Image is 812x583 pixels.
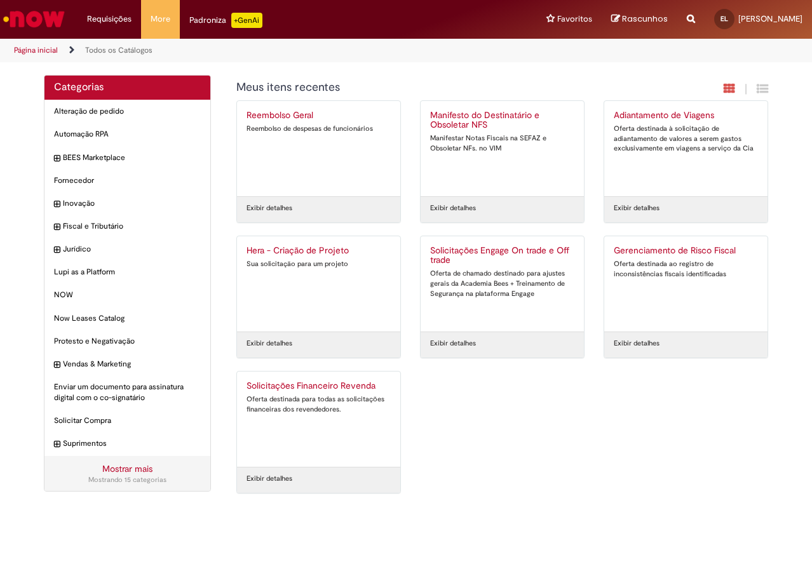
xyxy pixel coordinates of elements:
span: Jurídico [63,244,201,255]
span: Fornecedor [54,175,201,186]
a: Solicitações Engage On trade e Off trade Oferta de chamado destinado para ajustes gerais da Acade... [421,236,584,332]
div: NOW [44,283,210,307]
i: expandir categoria Jurídico [54,244,60,257]
span: Fiscal e Tributário [63,221,201,232]
span: Inovação [63,198,201,209]
span: Lupi as a Platform [54,267,201,278]
span: More [151,13,170,25]
div: Protesto e Negativação [44,330,210,353]
a: Exibir detalhes [247,474,292,484]
span: [PERSON_NAME] [738,13,802,24]
img: ServiceNow [1,6,67,32]
h2: Manifesto do Destinatário e Obsoletar NFS [430,111,574,131]
div: Lupi as a Platform [44,260,210,284]
a: Gerenciamento de Risco Fiscal Oferta destinada ao registro de inconsistências fiscais identificadas [604,236,768,332]
i: expandir categoria Suprimentos [54,438,60,451]
span: NOW [54,290,201,300]
div: expandir categoria Jurídico Jurídico [44,238,210,261]
div: expandir categoria Suprimentos Suprimentos [44,432,210,455]
ul: Categorias [44,100,210,455]
h2: Hera - Criação de Projeto [247,246,391,256]
a: Página inicial [14,45,58,55]
div: Oferta destinada para todas as solicitações financeiras dos revendedores. [247,394,391,414]
ul: Trilhas de página [10,39,532,62]
div: expandir categoria Vendas & Marketing Vendas & Marketing [44,352,210,376]
span: | [745,82,747,97]
div: Reembolso de despesas de funcionários [247,124,391,134]
a: Exibir detalhes [247,338,292,349]
span: Suprimentos [63,438,201,449]
span: Automação RPA [54,129,201,140]
div: Oferta destinada à solicitação de adiantamento de valores a serem gastos exclusivamente em viagen... [614,124,758,154]
a: Exibir detalhes [614,338,660,349]
h2: Adiantamento de Viagens [614,111,758,121]
a: Hera - Criação de Projeto Sua solicitação para um projeto [237,236,400,332]
span: Vendas & Marketing [63,359,201,370]
a: Reembolso Geral Reembolso de despesas de funcionários [237,101,400,196]
div: expandir categoria BEES Marketplace BEES Marketplace [44,146,210,170]
i: Exibição de grade [757,83,768,95]
i: Exibição em cartão [724,83,735,95]
h2: Solicitações Engage On trade e Off trade [430,246,574,266]
div: Manifestar Notas Fiscais na SEFAZ e Obsoletar NFs. no VIM [430,133,574,153]
a: Exibir detalhes [430,203,476,213]
span: BEES Marketplace [63,152,201,163]
div: Alteração de pedido [44,100,210,123]
div: Padroniza [189,13,262,28]
span: Now Leases Catalog [54,313,201,324]
div: Oferta de chamado destinado para ajustes gerais da Academia Bees + Treinamento de Segurança na pl... [430,269,574,298]
h2: Reembolso Geral [247,111,391,121]
a: Exibir detalhes [430,338,476,349]
div: expandir categoria Fiscal e Tributário Fiscal e Tributário [44,215,210,238]
div: Mostrando 15 categorias [54,475,201,485]
a: Adiantamento de Viagens Oferta destinada à solicitação de adiantamento de valores a serem gastos ... [604,101,768,196]
a: Todos os Catálogos [85,45,152,55]
p: +GenAi [231,13,262,28]
div: expandir categoria Inovação Inovação [44,192,210,215]
span: Enviar um documento para assinatura digital com o co-signatário [54,382,201,403]
a: Rascunhos [611,13,668,25]
span: EL [721,15,728,23]
a: Manifesto do Destinatário e Obsoletar NFS Manifestar Notas Fiscais na SEFAZ e Obsoletar NFs. no VIM [421,101,584,196]
i: expandir categoria Vendas & Marketing [54,359,60,372]
i: expandir categoria Inovação [54,198,60,211]
div: Now Leases Catalog [44,307,210,330]
div: Fornecedor [44,169,210,192]
i: expandir categoria Fiscal e Tributário [54,221,60,234]
div: Automação RPA [44,123,210,146]
a: Solicitações Financeiro Revenda Oferta destinada para todas as solicitações financeiras dos reven... [237,372,400,467]
a: Exibir detalhes [247,203,292,213]
h2: Categorias [54,82,201,93]
h1: {"description":"","title":"Meus itens recentes"} Categoria [236,81,631,94]
div: Enviar um documento para assinatura digital com o co-signatário [44,375,210,410]
div: Oferta destinada ao registro de inconsistências fiscais identificadas [614,259,758,279]
div: Solicitar Compra [44,409,210,432]
span: Protesto e Negativação [54,336,201,347]
a: Exibir detalhes [614,203,660,213]
a: Mostrar mais [102,463,152,474]
i: expandir categoria BEES Marketplace [54,152,60,165]
div: Sua solicitação para um projeto [247,259,391,269]
h2: Solicitações Financeiro Revenda [247,381,391,391]
h2: Gerenciamento de Risco Fiscal [614,246,758,256]
span: Alteração de pedido [54,106,201,117]
span: Solicitar Compra [54,415,201,426]
span: Rascunhos [622,13,668,25]
span: Requisições [87,13,132,25]
span: Favoritos [557,13,592,25]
